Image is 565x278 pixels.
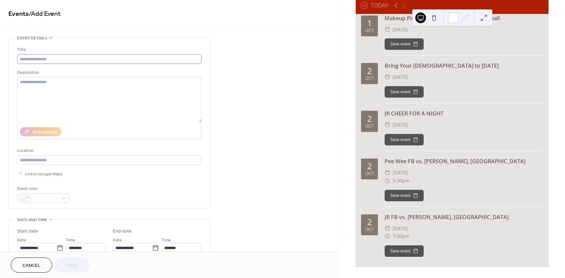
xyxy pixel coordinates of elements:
[23,262,40,269] span: Cancel
[385,121,390,129] div: ​
[17,147,200,154] div: Location
[385,38,424,50] button: Save event
[162,237,171,244] span: Time
[385,109,543,117] div: JR CHEER FOR A NIGHT
[17,216,47,223] span: Date and time
[393,232,410,240] span: 7:00pm
[365,228,374,232] div: Oct
[365,172,374,176] div: Oct
[25,171,62,178] span: Link to Google Maps
[385,190,424,201] button: Save event
[385,245,424,257] button: Save event
[17,35,47,42] span: Event details
[367,67,372,75] div: 2
[385,14,543,22] div: Makeup Pictures + Football, Cheer, & Softball
[385,232,390,240] div: ​
[365,29,374,33] div: Oct
[8,7,29,21] a: Events
[385,134,424,145] button: Save event
[385,169,390,177] div: ​
[11,257,52,273] button: Cancel
[385,224,390,233] div: ​
[385,62,543,70] div: Bring Your [DEMOGRAPHIC_DATA] to [DATE]
[365,76,374,81] div: Oct
[385,177,390,185] div: ​
[393,121,408,129] span: [DATE]
[17,69,200,76] div: Description
[385,86,424,98] button: Save event
[66,237,75,244] span: Time
[393,224,408,233] span: [DATE]
[393,177,410,185] span: 5:30pm
[385,73,390,81] div: ​
[393,73,408,81] span: [DATE]
[367,162,372,170] div: 2
[113,237,122,244] span: Date
[367,218,372,226] div: 2
[365,124,374,129] div: Oct
[393,169,408,177] span: [DATE]
[385,213,543,221] div: JR FB vs. [PERSON_NAME], [GEOGRAPHIC_DATA]
[17,228,38,235] div: Start date
[385,26,390,34] div: ​
[367,19,372,27] div: 1
[385,157,543,165] div: Pee Wee FB vs. [PERSON_NAME], [GEOGRAPHIC_DATA]
[393,26,408,34] span: [DATE]
[17,46,200,53] div: Title
[17,185,68,192] div: Event color
[17,237,26,244] span: Date
[367,114,372,123] div: 2
[29,7,61,21] span: / Add Event
[113,228,132,235] div: End date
